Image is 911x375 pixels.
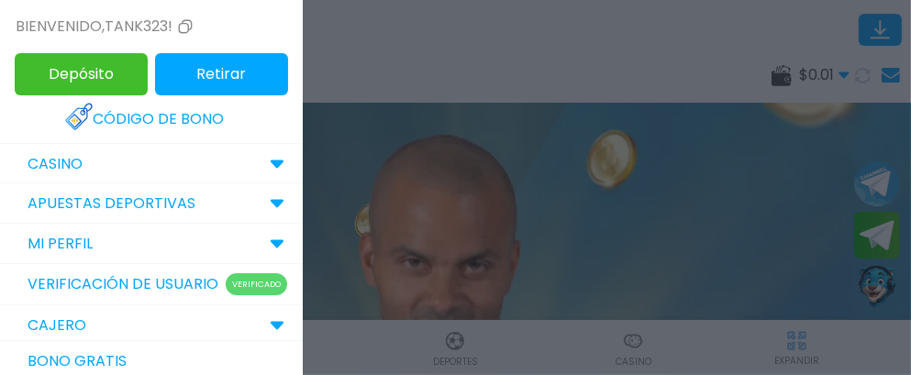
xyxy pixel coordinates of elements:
[28,233,93,255] p: MI PERFIL
[28,314,86,336] p: CAJERO
[64,102,93,130] img: Redeem
[155,53,288,95] button: Retirar
[28,193,195,215] p: Apuestas Deportivas
[65,99,238,139] a: Código de bono
[16,16,196,38] div: Bienvenido , tank323!
[226,273,287,295] p: Verificado
[15,53,148,95] button: Depósito
[28,153,83,175] p: CASINO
